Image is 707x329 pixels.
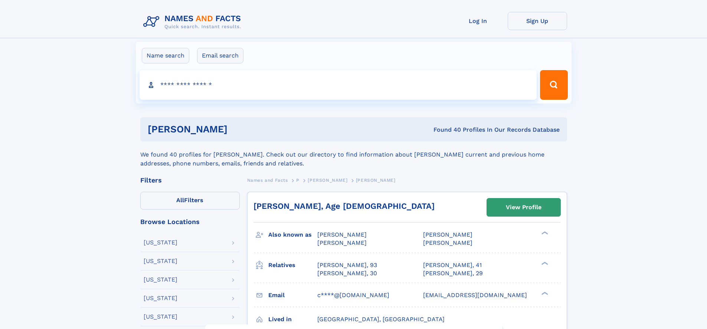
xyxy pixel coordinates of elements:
a: P [296,175,300,185]
div: We found 40 profiles for [PERSON_NAME]. Check out our directory to find information about [PERSON... [140,141,567,168]
label: Name search [142,48,189,63]
span: [PERSON_NAME] [356,178,396,183]
span: [PERSON_NAME] [423,239,472,246]
label: Filters [140,192,240,210]
span: All [176,197,184,204]
h3: Lived in [268,313,317,326]
span: [PERSON_NAME] [308,178,347,183]
div: ❯ [540,261,549,266]
div: Filters [140,177,240,184]
a: [PERSON_NAME], 93 [317,261,377,269]
div: [US_STATE] [144,277,177,283]
div: Browse Locations [140,218,240,225]
span: [PERSON_NAME] [317,231,367,238]
img: Logo Names and Facts [140,12,247,32]
div: Found 40 Profiles In Our Records Database [330,126,560,134]
a: [PERSON_NAME], 41 [423,261,482,269]
h1: [PERSON_NAME] [148,125,331,134]
a: Sign Up [508,12,567,30]
span: [EMAIL_ADDRESS][DOMAIN_NAME] [423,292,527,299]
div: [US_STATE] [144,295,177,301]
h3: Relatives [268,259,317,272]
div: ❯ [540,291,549,296]
span: [PERSON_NAME] [317,239,367,246]
input: search input [140,70,537,100]
a: [PERSON_NAME], Age [DEMOGRAPHIC_DATA] [253,201,435,211]
a: Names and Facts [247,175,288,185]
span: [PERSON_NAME] [423,231,472,238]
span: [GEOGRAPHIC_DATA], [GEOGRAPHIC_DATA] [317,316,445,323]
div: ❯ [540,231,549,236]
a: View Profile [487,198,560,216]
h3: Email [268,289,317,302]
button: Search Button [540,70,567,100]
span: P [296,178,300,183]
div: [US_STATE] [144,314,177,320]
div: [US_STATE] [144,258,177,264]
a: [PERSON_NAME], 29 [423,269,483,277]
a: [PERSON_NAME] [308,175,347,185]
a: [PERSON_NAME], 30 [317,269,377,277]
a: Log In [448,12,508,30]
div: View Profile [506,199,541,216]
label: Email search [197,48,243,63]
h3: Also known as [268,228,317,241]
div: [US_STATE] [144,240,177,246]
